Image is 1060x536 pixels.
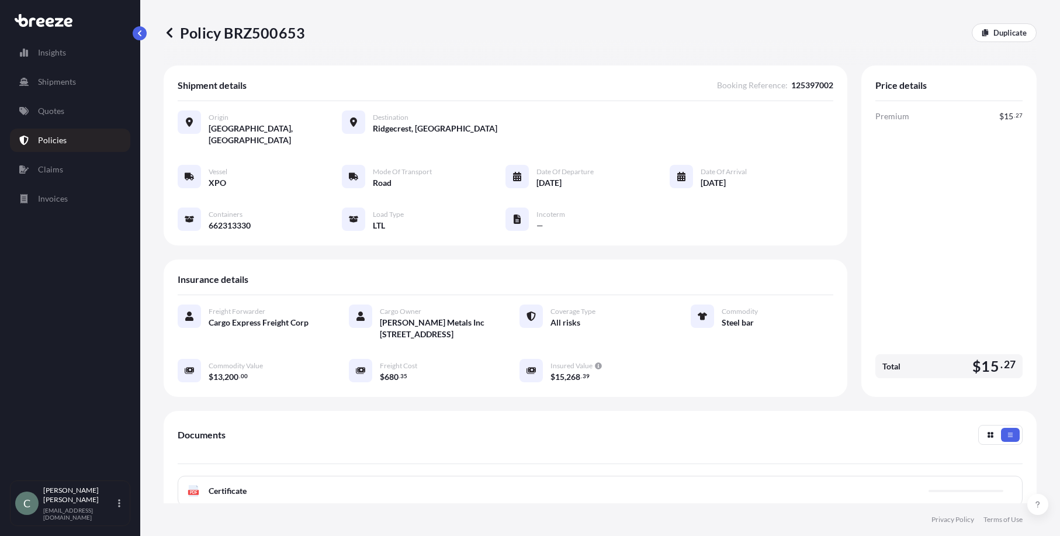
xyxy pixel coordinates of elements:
span: Date of Departure [536,167,594,177]
span: Vessel [209,167,227,177]
span: Date of Arrival [701,167,747,177]
span: Destination [373,113,408,122]
span: Commodity Value [209,361,263,371]
span: 200 [224,373,238,381]
span: 268 [566,373,580,381]
span: . [399,374,400,378]
span: Insurance details [178,274,248,285]
span: 662313330 [209,220,251,231]
span: Origin [209,113,228,122]
a: Shipments [10,70,130,94]
span: 15 [981,359,999,374]
a: Quotes [10,99,130,123]
p: Quotes [38,105,64,117]
span: Documents [178,429,226,441]
span: 680 [384,373,399,381]
a: Claims [10,158,130,181]
span: [DATE] [701,177,726,189]
span: 00 [241,374,248,378]
span: Steel bar [722,317,754,328]
span: Containers [209,210,243,219]
p: Shipments [38,76,76,88]
p: Policies [38,134,67,146]
span: Cargo Express Freight Corp [209,317,309,328]
span: XPO [209,177,226,189]
span: 15 [1004,112,1013,120]
p: Duplicate [993,27,1027,39]
span: 39 [583,374,590,378]
span: Certificate [209,485,247,497]
span: $ [972,359,981,374]
span: Road [373,177,392,189]
span: 27 [1004,361,1016,368]
span: Cargo Owner [380,307,421,316]
a: Terms of Use [983,515,1023,524]
span: Total [882,361,900,372]
span: [PERSON_NAME] Metals Inc [STREET_ADDRESS] [380,317,492,340]
span: Commodity [722,307,758,316]
span: , [564,373,566,381]
p: [PERSON_NAME] [PERSON_NAME] [43,486,116,504]
text: PDF [190,490,198,494]
a: Policies [10,129,130,152]
span: $ [380,373,384,381]
span: $ [209,373,213,381]
span: Load Type [373,210,404,219]
span: [GEOGRAPHIC_DATA], [GEOGRAPHIC_DATA] [209,123,342,146]
span: . [239,374,240,378]
span: $ [999,112,1004,120]
span: C [23,497,30,509]
span: Premium [875,110,909,122]
span: $ [550,373,555,381]
span: . [1000,361,1003,368]
span: Freight Cost [380,361,417,371]
p: Invoices [38,193,68,205]
span: [DATE] [536,177,562,189]
span: Price details [875,79,927,91]
span: Shipment details [178,79,247,91]
span: , [223,373,224,381]
p: Claims [38,164,63,175]
span: LTL [373,220,385,231]
span: 125397002 [791,79,833,91]
a: Duplicate [972,23,1037,42]
span: All risks [550,317,580,328]
a: Privacy Policy [931,515,974,524]
span: 35 [400,374,407,378]
span: Ridgecrest, [GEOGRAPHIC_DATA] [373,123,497,134]
a: Insights [10,41,130,64]
span: 13 [213,373,223,381]
span: Incoterm [536,210,565,219]
span: . [1014,113,1015,117]
span: Mode of Transport [373,167,432,177]
span: Coverage Type [550,307,595,316]
p: Insights [38,47,66,58]
span: Booking Reference : [717,79,788,91]
span: Freight Forwarder [209,307,265,316]
span: 15 [555,373,564,381]
span: 27 [1016,113,1023,117]
span: . [581,374,582,378]
p: [EMAIL_ADDRESS][DOMAIN_NAME] [43,507,116,521]
span: Insured Value [550,361,593,371]
p: Policy BRZ500653 [164,23,305,42]
a: Invoices [10,187,130,210]
span: — [536,220,543,231]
